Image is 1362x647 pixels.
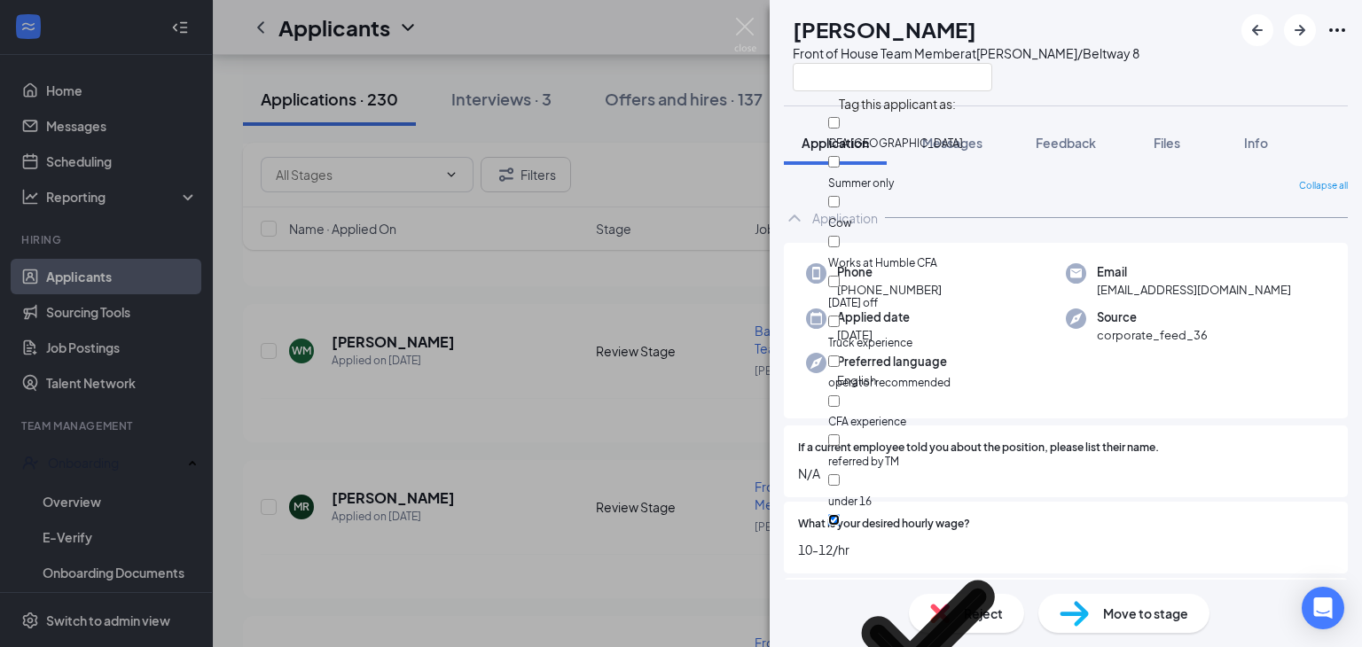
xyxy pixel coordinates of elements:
input: operator recommended [828,355,840,367]
span: N/A [798,464,1334,483]
h1: [PERSON_NAME] [793,14,976,44]
span: referred by TM [828,455,899,468]
span: Feedback [1036,135,1096,151]
input: referred by TM [828,434,840,446]
span: under 16 [828,495,872,508]
svg: ChevronUp [784,207,805,229]
span: Summer only [828,176,894,190]
button: ArrowRight [1284,14,1316,46]
button: ArrowLeftNew [1241,14,1273,46]
input: CFA [GEOGRAPHIC_DATA] [828,117,840,129]
input: Truck experience [828,316,840,327]
span: Move to stage [1103,604,1188,623]
svg: Ellipses [1327,19,1348,41]
div: Open Intercom Messenger [1302,587,1344,629]
svg: ArrowLeftNew [1247,19,1268,41]
span: Application [802,135,869,151]
span: corporate_feed_36 [1097,326,1208,344]
span: operator recommended [828,376,951,389]
input: [DATE] off [828,276,840,287]
input: CFA experience [828,395,840,407]
span: Wednesday off [828,296,878,309]
span: [EMAIL_ADDRESS][DOMAIN_NAME] [1097,281,1291,299]
input: Summer only [828,156,840,168]
span: CFA experience [828,415,906,428]
span: Source [1097,308,1208,326]
input: Works at Humble CFA [828,236,840,247]
div: Application [812,209,878,227]
div: Front of House Team Member at [PERSON_NAME]/Beltway 8 [793,44,1139,62]
svg: ArrowRight [1289,19,1311,41]
span: Works at Humble CFA [828,256,937,269]
span: 10-12/hr [798,540,1334,559]
span: Info [1244,135,1268,151]
span: What is your desired hourly wage? [798,516,970,533]
span: Files [1154,135,1180,151]
span: CFA Little York [828,136,963,150]
span: Truck experience [828,336,912,349]
input: under 16 [828,474,840,486]
span: Collapse all [1299,179,1348,193]
input: Cow [828,196,840,207]
span: If a current employee told you about the position, please list their name. [798,440,1159,456]
span: Cow [828,216,852,230]
span: Tag this applicant as: [828,85,967,115]
span: Email [1097,263,1291,281]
